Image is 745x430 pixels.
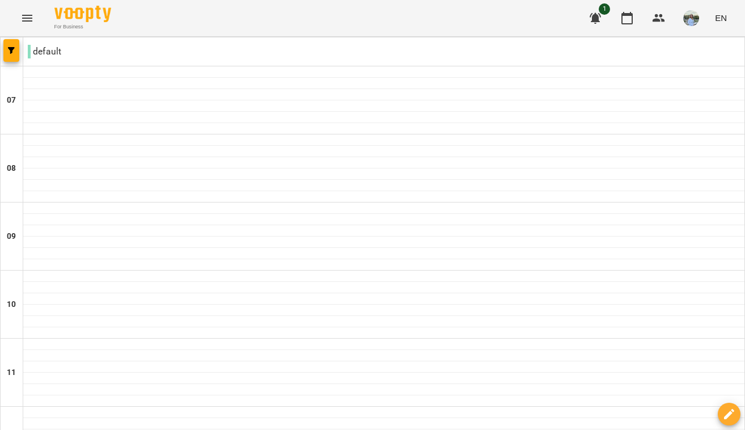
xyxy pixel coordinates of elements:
[7,230,16,243] h6: 09
[7,298,16,311] h6: 10
[7,366,16,379] h6: 11
[7,162,16,175] h6: 08
[28,45,61,58] p: default
[599,3,610,15] span: 1
[7,94,16,107] h6: 07
[710,7,731,28] button: EN
[715,12,727,24] span: EN
[14,5,41,32] button: Menu
[54,6,111,22] img: Voopty Logo
[54,23,111,31] span: For Business
[683,10,699,26] img: 616476f6084962a246d0f6bc6fe306a3.jpeg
